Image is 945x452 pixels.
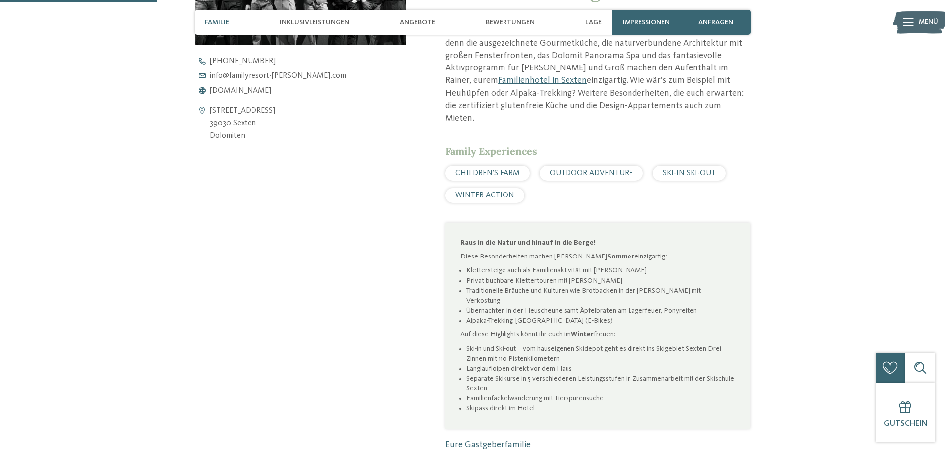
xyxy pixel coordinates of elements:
span: Bewertungen [486,18,535,27]
li: Übernachten in der Heuscheune samt Äpfelbraten am Lagerfeuer, Ponyreiten [466,306,735,316]
li: Traditionelle Bräuche und Kulturen wie Brotbacken in der [PERSON_NAME] mit Verkostung [466,286,735,306]
span: Gutschein [884,420,927,428]
span: anfragen [698,18,733,27]
a: [PHONE_NUMBER] [195,57,423,65]
p: Diese Besonderheiten machen [PERSON_NAME] einzigartig: [460,252,735,261]
li: Privat buchbare Klettertouren mit [PERSON_NAME] [466,276,735,286]
li: Alpaka-Trekking, [GEOGRAPHIC_DATA] (E-Bikes) [466,316,735,325]
span: Eure Gastgeberfamilie [445,439,750,451]
span: Family Experiences [445,145,537,157]
li: Skipass direkt im Hotel [466,403,735,413]
span: Angebote [400,18,435,27]
p: Wir [PERSON_NAME] sind selber Dolomitenfreaks. Kein Wunder bei dieser ruhigen, sonnigen Lage im W... [445,12,750,125]
span: Inklusivleistungen [280,18,349,27]
span: [PHONE_NUMBER] [210,57,276,65]
span: SKI-IN SKI-OUT [663,169,716,177]
a: Gutschein [876,383,935,442]
strong: Raus in die Natur und hinauf in die Berge! [460,239,596,246]
span: Lage [585,18,602,27]
span: info@ familyresort-[PERSON_NAME]. com [210,72,346,80]
a: info@familyresort-[PERSON_NAME].com [195,72,423,80]
li: Langlaufloipen direkt vor dem Haus [466,364,735,374]
strong: Winter [571,331,594,338]
li: Klettersteige auch als Familienaktivität mit [PERSON_NAME] [466,265,735,275]
li: Ski-in und Ski-out – vom hauseigenen Skidepot geht es direkt ins Skigebiet Sexten Drei Zinnen mit... [466,344,735,364]
span: WINTER ACTION [455,192,514,199]
span: OUTDOOR ADVENTURE [550,169,633,177]
a: [DOMAIN_NAME] [195,87,423,95]
span: CHILDREN’S FARM [455,169,520,177]
li: Separate Skikurse in 5 verschiedenen Leistungsstufen in Zusammenarbeit mit der Skischule Sexten [466,374,735,393]
strong: Sommer [607,253,634,260]
address: [STREET_ADDRESS] 39030 Sexten Dolomiten [210,105,275,143]
a: Familienhotel in Sexten [498,76,587,85]
span: [DOMAIN_NAME] [210,87,271,95]
li: Familienfackelwanderung mit Tierspurensuche [466,393,735,403]
span: Impressionen [623,18,670,27]
span: Familie [205,18,229,27]
p: Auf diese Highlights könnt ihr euch im freuen: [460,329,735,339]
